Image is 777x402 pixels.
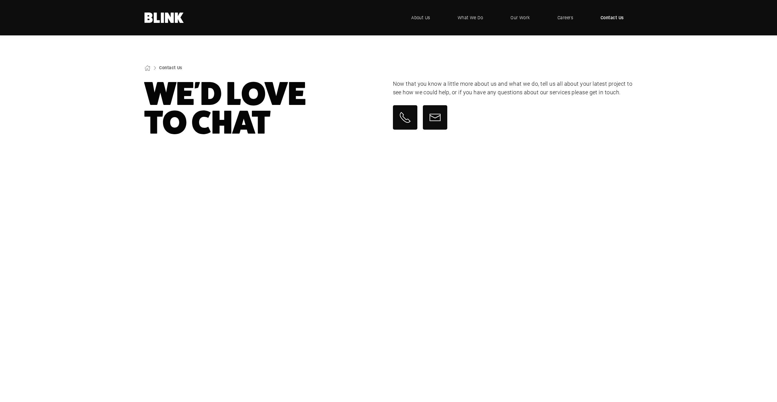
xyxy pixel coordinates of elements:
[393,80,633,97] p: Now that you know a little more about us and what we do, tell us all about your latest project to...
[601,14,624,21] span: Contact Us
[411,14,430,21] span: About Us
[501,9,539,27] a: Our Work
[144,13,184,23] a: Home
[458,14,483,21] span: What We Do
[402,9,439,27] a: About Us
[591,9,633,27] a: Contact Us
[448,9,492,27] a: What We Do
[319,277,454,296] h2: Get In Touch
[557,14,573,21] span: Careers
[159,65,182,70] a: Contact Us
[144,80,384,137] h1: We'd Love To Chat
[510,14,530,21] span: Our Work
[548,9,582,27] a: Careers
